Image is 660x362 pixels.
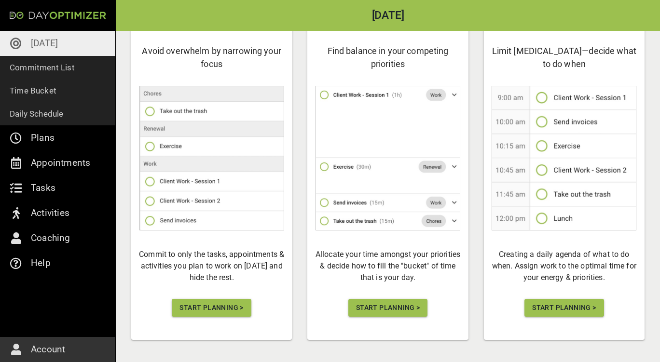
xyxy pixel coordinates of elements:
[10,84,56,97] p: Time Bucket
[179,302,243,314] span: Start Planning >
[356,302,420,314] span: Start Planning >
[172,299,251,317] button: Start Planning >
[31,342,65,357] p: Account
[31,155,90,171] p: Appointments
[31,230,70,246] p: Coaching
[315,249,460,283] h6: Allocate your time amongst your priorities & decide how to fill the "bucket" of time that is your...
[31,130,55,146] p: Plans
[139,249,284,283] h6: Commit to only the tasks, appointments & activities you plan to work on [DATE] and hide the rest.
[31,255,51,271] p: Help
[10,12,106,19] img: Day Optimizer
[492,44,637,70] h4: Limit [MEDICAL_DATA]—decide what to do when
[492,249,637,283] h6: Creating a daily agenda of what to do when. Assign work to the optimal time for your energy & pri...
[348,299,427,317] button: Start Planning >
[532,302,596,314] span: Start Planning >
[31,36,58,51] p: [DATE]
[10,107,64,121] p: Daily Schedule
[524,299,604,317] button: Start Planning >
[10,61,75,74] p: Commitment List
[31,180,55,196] p: Tasks
[116,10,660,21] h2: [DATE]
[139,44,284,70] h4: Avoid overwhelm by narrowing your focus
[31,205,69,221] p: Activities
[315,44,460,70] h4: Find balance in your competing priorities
